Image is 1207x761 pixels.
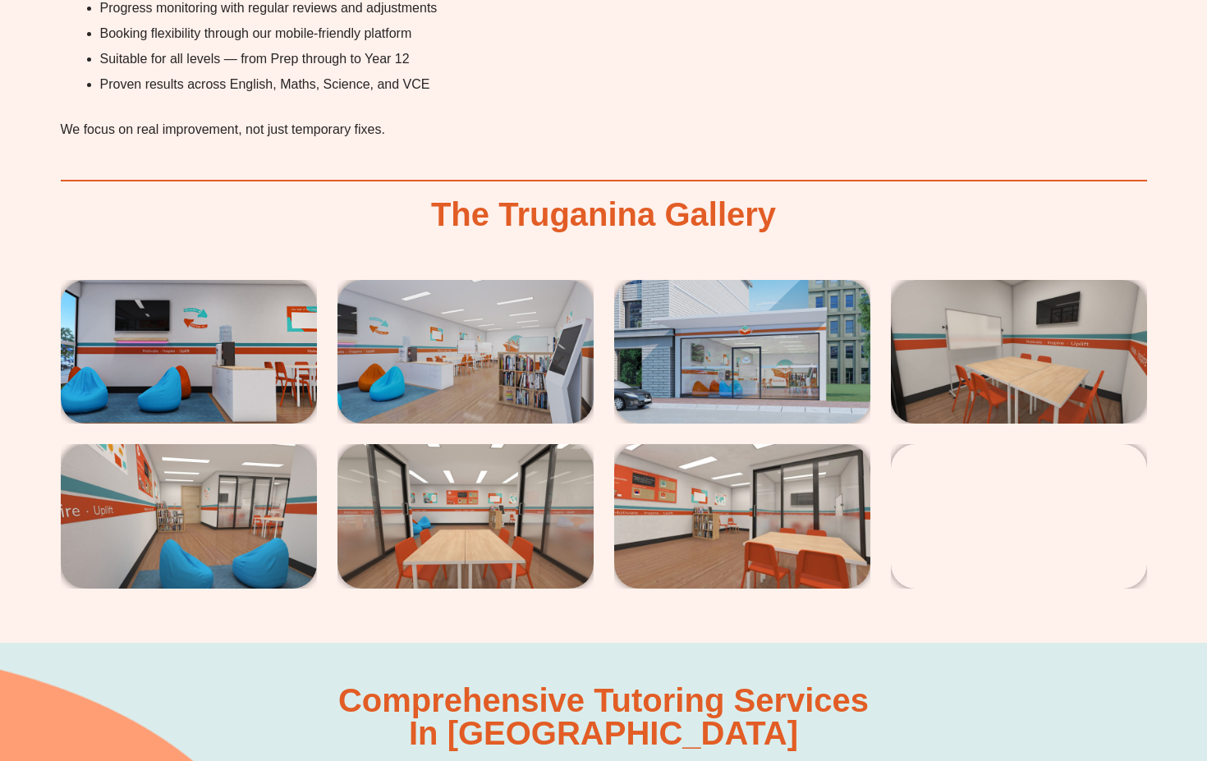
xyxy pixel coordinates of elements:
[100,1,438,15] span: Progress monitoring with regular reviews and adjustments
[100,26,412,40] span: Booking flexibility through our mobile-friendly platform
[100,52,410,66] span: Suitable for all levels — from Prep through to Year 12
[61,122,385,136] span: We focus on real improvement, not just temporary fixes.
[934,575,1207,761] iframe: Chat Widget
[328,684,879,750] h2: Comprehensive Tutoring Services in [GEOGRAPHIC_DATA]
[431,198,776,231] h2: The Truganina Gallery
[100,77,430,91] span: Proven results across English, Maths, Science, and VCE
